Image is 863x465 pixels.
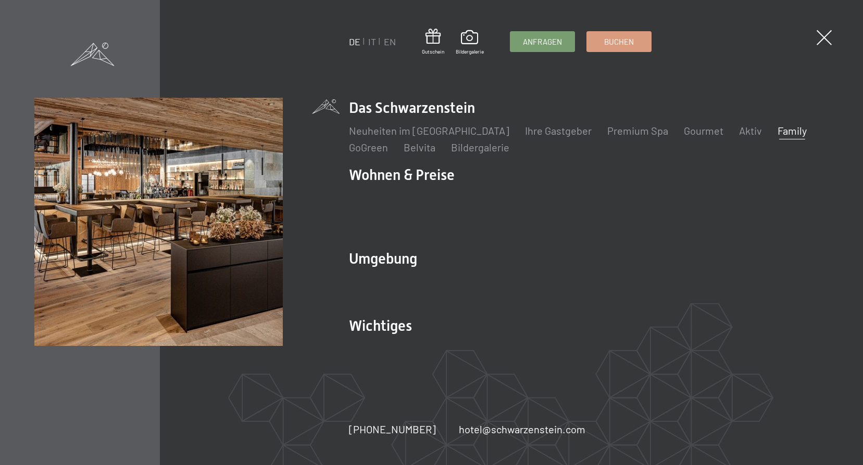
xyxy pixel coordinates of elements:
a: Anfragen [510,32,574,51]
a: DE [349,36,360,47]
span: Bildergalerie [456,48,484,55]
a: Family [778,124,807,137]
a: IT [368,36,376,47]
a: [PHONE_NUMBER] [349,422,436,436]
a: Bildergalerie [456,30,484,55]
a: Neuheiten im [GEOGRAPHIC_DATA] [349,124,509,137]
span: Buchen [604,36,634,47]
span: [PHONE_NUMBER] [349,423,436,435]
a: EN [384,36,396,47]
span: Gutschein [422,48,444,55]
a: Gourmet [684,124,723,137]
a: Gutschein [422,29,444,55]
a: Aktiv [739,124,762,137]
span: Anfragen [523,36,562,47]
a: hotel@schwarzenstein.com [459,422,585,436]
a: Ihre Gastgeber [525,124,592,137]
a: Premium Spa [607,124,668,137]
a: Buchen [587,32,651,51]
a: GoGreen [349,141,388,153]
a: Bildergalerie [451,141,509,153]
a: Belvita [404,141,435,153]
